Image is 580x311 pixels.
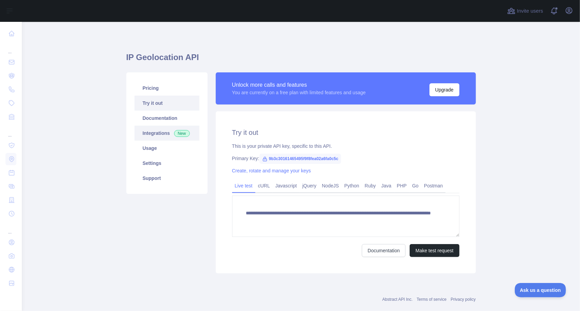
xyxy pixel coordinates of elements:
a: Integrations New [135,126,199,141]
div: Primary Key: [232,155,459,162]
a: Documentation [135,111,199,126]
button: Invite users [506,5,544,16]
a: Postman [421,180,445,191]
a: Abstract API Inc. [382,297,413,302]
a: Javascript [273,180,300,191]
h1: IP Geolocation API [126,52,476,68]
a: cURL [255,180,273,191]
a: Go [409,180,421,191]
button: Make test request [410,244,459,257]
iframe: Toggle Customer Support [515,283,566,297]
a: PHP [394,180,410,191]
a: NodeJS [319,180,342,191]
a: Usage [135,141,199,156]
a: Support [135,171,199,186]
a: Ruby [362,180,379,191]
a: Python [342,180,362,191]
a: Terms of service [417,297,447,302]
div: This is your private API key, specific to this API. [232,143,459,150]
a: Try it out [135,96,199,111]
div: ... [5,41,16,55]
span: Invite users [517,7,543,15]
a: Pricing [135,81,199,96]
div: ... [5,221,16,235]
div: Unlock more calls and features [232,81,366,89]
a: Java [379,180,394,191]
a: Live test [232,180,255,191]
button: Upgrade [429,83,459,96]
a: Settings [135,156,199,171]
span: 9b3c30161465495f9f8fea02a6fa0c5c [259,154,341,164]
div: ... [5,124,16,138]
a: jQuery [300,180,319,191]
div: You are currently on a free plan with limited features and usage [232,89,366,96]
a: Privacy policy [451,297,476,302]
span: New [174,130,190,137]
h2: Try it out [232,128,459,137]
a: Create, rotate and manage your keys [232,168,311,173]
a: Documentation [362,244,406,257]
